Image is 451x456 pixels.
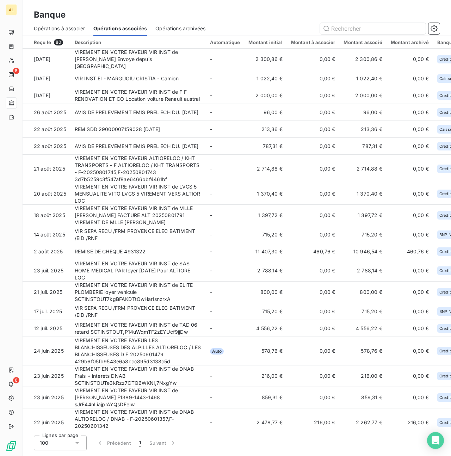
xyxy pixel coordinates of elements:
[287,183,340,205] td: 0,00 €
[339,183,386,205] td: 1 370,40 €
[23,155,70,183] td: 21 août 2025
[244,226,286,243] td: 715,20 €
[287,337,340,365] td: 0,00 €
[344,39,382,45] div: Montant associé
[70,243,206,260] td: REMISE DE CHEQUE 4931322
[287,320,340,337] td: 0,00 €
[339,70,386,87] td: 1 022,40 €
[244,49,286,70] td: 2 300,86 €
[427,432,444,449] div: Open Intercom Messenger
[34,25,85,32] span: Opérations à associer
[206,138,245,155] td: -
[206,260,245,282] td: -
[244,138,286,155] td: 787,31 €
[244,155,286,183] td: 2 714,88 €
[206,387,245,408] td: -
[75,39,202,45] div: Description
[287,408,340,437] td: 216,00 €
[387,243,433,260] td: 460,76 €
[244,243,286,260] td: 11 407,30 €
[387,49,433,70] td: 0,00 €
[339,408,386,437] td: 2 262,77 €
[387,121,433,138] td: 0,00 €
[387,337,433,365] td: 0,00 €
[206,282,245,303] td: -
[70,155,206,183] td: VIREMENT EN VOTRE FAVEUR ALTIORELOC / KHT TRANSPORTS - F ALTIORELOC / KHT TRANSPORTS - F-20250801...
[23,337,70,365] td: 24 juin 2025
[139,439,141,446] span: 1
[387,87,433,104] td: 0,00 €
[34,8,66,21] h3: Banque
[287,138,340,155] td: 0,00 €
[70,303,206,320] td: VIR SEPA RECU /FRM PROVENCE ELEC BATIMENT /EID /RNF
[210,348,224,355] span: Auto
[145,436,181,450] button: Suivant
[287,260,340,282] td: 0,00 €
[287,226,340,243] td: 0,00 €
[387,155,433,183] td: 0,00 €
[23,226,70,243] td: 14 août 2025
[54,39,63,45] span: 80
[287,87,340,104] td: 0,00 €
[391,39,429,45] div: Montant archivé
[206,320,245,337] td: -
[70,183,206,205] td: VIREMENT EN VOTRE FAVEUR VIR INST de LVCS 5 MENSUALITE VITO LVCS 5 VIREMENT VERS ALTIOR LOC
[287,365,340,387] td: 0,00 €
[339,303,386,320] td: 715,20 €
[287,70,340,87] td: 0,00 €
[92,436,135,450] button: Précédent
[387,104,433,121] td: 0,00 €
[34,39,66,45] div: Reçu le
[287,282,340,303] td: 0,00 €
[70,408,206,437] td: VIREMENT EN VOTRE FAVEUR VIR INST de DNAB ALTIORELOC / DNAB - F-20250601357,F-20250601342 SCTINST...
[320,23,426,34] input: Rechercher
[244,282,286,303] td: 800,00 €
[387,365,433,387] td: 0,00 €
[287,49,340,70] td: 0,00 €
[339,243,386,260] td: 10 946,54 €
[23,121,70,138] td: 22 août 2025
[206,121,245,138] td: -
[6,440,17,452] img: Logo LeanPay
[70,282,206,303] td: VIREMENT EN VOTRE FAVEUR VIR INST de ELITE PLOMBERIE loyer vehicule SCTINSTOUT7kgBFAKDTtOwHarIsnzrxA
[13,377,19,383] span: 6
[244,104,286,121] td: 96,00 €
[23,70,70,87] td: [DATE]
[70,387,206,408] td: VIREMENT EN VOTRE FAVEUR VIR INST de [PERSON_NAME] F1389-1443-1468 sJrE44nLiajprAYQsDEeIw
[339,282,386,303] td: 800,00 €
[339,337,386,365] td: 578,76 €
[287,303,340,320] td: 0,00 €
[13,68,19,74] span: 8
[387,303,433,320] td: 0,00 €
[23,320,70,337] td: 12 juil. 2025
[23,205,70,226] td: 18 août 2025
[339,138,386,155] td: 787,31 €
[244,303,286,320] td: 715,20 €
[248,39,282,45] div: Montant initial
[287,387,340,408] td: 0,00 €
[339,365,386,387] td: 216,00 €
[70,205,206,226] td: VIREMENT EN VOTRE FAVEUR VIR INST de MLLE [PERSON_NAME] FACTURE ALT 20250801791 VIREMENT DE MLLE ...
[387,70,433,87] td: 0,00 €
[244,70,286,87] td: 1 022,40 €
[23,303,70,320] td: 17 juil. 2025
[155,25,205,32] span: Opérations archivées
[206,49,245,70] td: -
[206,155,245,183] td: -
[70,260,206,282] td: VIREMENT EN VOTRE FAVEUR VIR INST de SAS HOME MEDICAL PAR loyer [DATE] Pour ALTIORE LOC
[287,243,340,260] td: 460,76 €
[339,155,386,183] td: 2 714,88 €
[206,87,245,104] td: -
[70,49,206,70] td: VIREMENT EN VOTRE FAVEUR VIR INST de [PERSON_NAME] Envoye depuis [GEOGRAPHIC_DATA]
[339,87,386,104] td: 2 000,00 €
[23,365,70,387] td: 23 juin 2025
[23,387,70,408] td: 23 juin 2025
[206,303,245,320] td: -
[23,138,70,155] td: 22 août 2025
[339,205,386,226] td: 1 397,72 €
[23,87,70,104] td: [DATE]
[206,408,245,437] td: -
[6,4,17,16] div: AL
[206,183,245,205] td: -
[23,260,70,282] td: 23 juil. 2025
